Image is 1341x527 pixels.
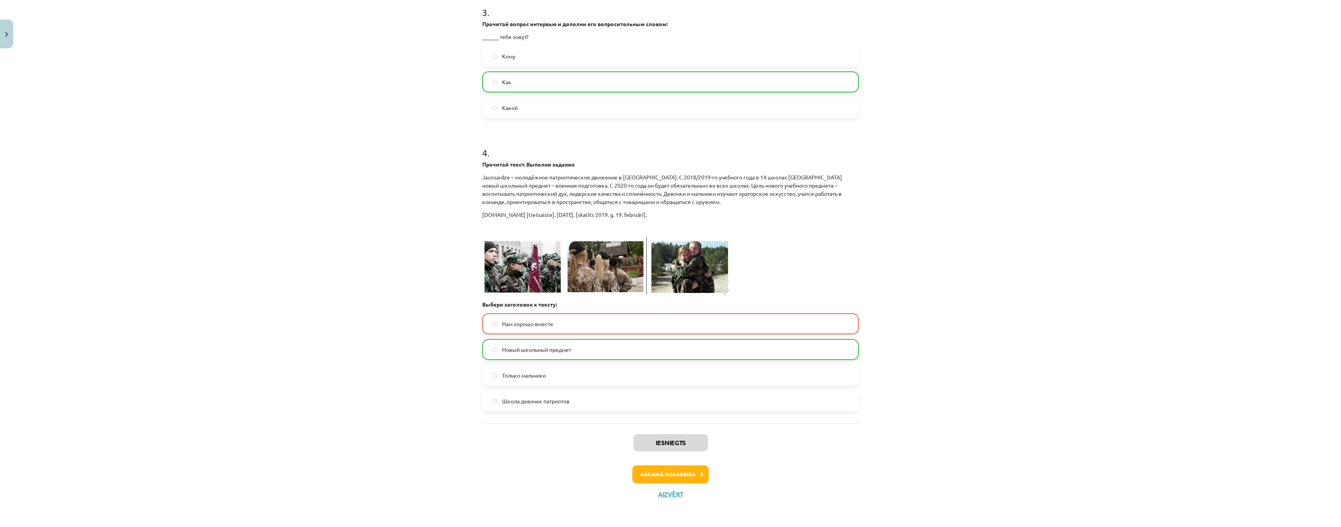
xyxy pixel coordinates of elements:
[492,80,497,85] input: Как
[482,33,859,41] p: ______ тебя зовут?
[482,301,557,308] strong: Выбери заголовок к тексту:
[502,320,553,328] span: Нам хорошо вместе
[482,161,575,168] strong: Прочитай текст. Выполни задание
[502,78,511,86] span: Как
[492,399,497,404] input: Школа девочек патриотов
[502,397,570,405] span: Школа девочек патриотов
[502,104,518,112] span: Какой
[502,371,546,380] span: Только мальчики
[5,32,8,37] img: icon-close-lesson-0947bae3869378f0d4975bcd49f059093ad1ed9edebbc8119c70593378902aed.svg
[492,54,497,59] input: Кому
[482,134,859,158] h1: 4 .
[632,465,709,483] button: Nākamā nodarbība
[656,490,685,498] button: Aizvērt
[492,373,497,378] input: Только мальчики
[502,52,515,60] span: Кому
[482,20,668,27] strong: Прочитай вопрос интервью и дополни его вопросительным словом:
[482,211,859,219] p: [DOMAIN_NAME] [tiešsaiste]. [DATE]. [skatīts 2019. g. 19. februārī].
[492,105,497,110] input: Какой
[492,347,497,352] input: Новый школьный предмет
[482,173,859,206] p: Jaunsardze – молодёжное патриотическое движение в [GEOGRAPHIC_DATA]. С 2018/2019-го учебного года...
[492,321,497,326] input: Нам хорошо вместе
[633,434,708,451] button: Iesniegts
[502,346,571,354] span: Новый школьный предмет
